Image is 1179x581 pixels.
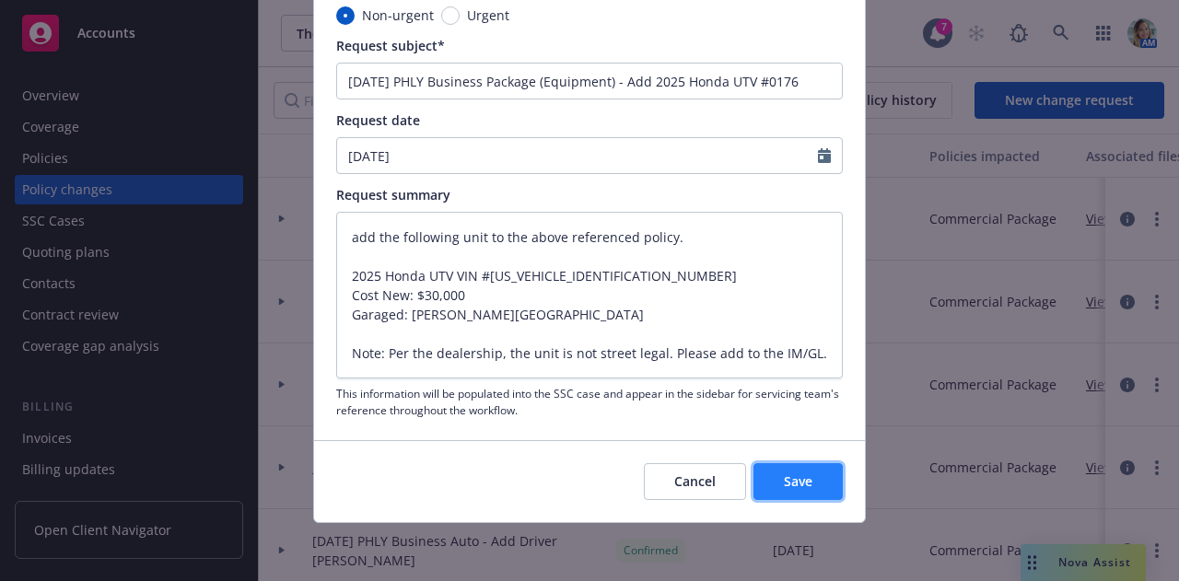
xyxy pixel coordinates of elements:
[336,111,420,129] span: Request date
[362,6,434,25] span: Non-urgent
[784,472,812,490] span: Save
[336,186,450,203] span: Request summary
[441,6,460,25] input: Urgent
[337,138,818,173] input: MM/DD/YYYY
[818,148,831,163] svg: Calendar
[336,212,843,378] textarea: add the following unit to the above referenced policy. 2025 Honda UTV VIN #[US_VEHICLE_IDENTIFICA...
[753,463,843,500] button: Save
[336,37,445,54] span: Request subject*
[467,6,509,25] span: Urgent
[336,6,355,25] input: Non-urgent
[336,386,843,417] span: This information will be populated into the SSC case and appear in the sidebar for servicing team...
[644,463,746,500] button: Cancel
[674,472,716,490] span: Cancel
[336,63,843,99] input: The subject will appear in the summary list view for quick reference.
